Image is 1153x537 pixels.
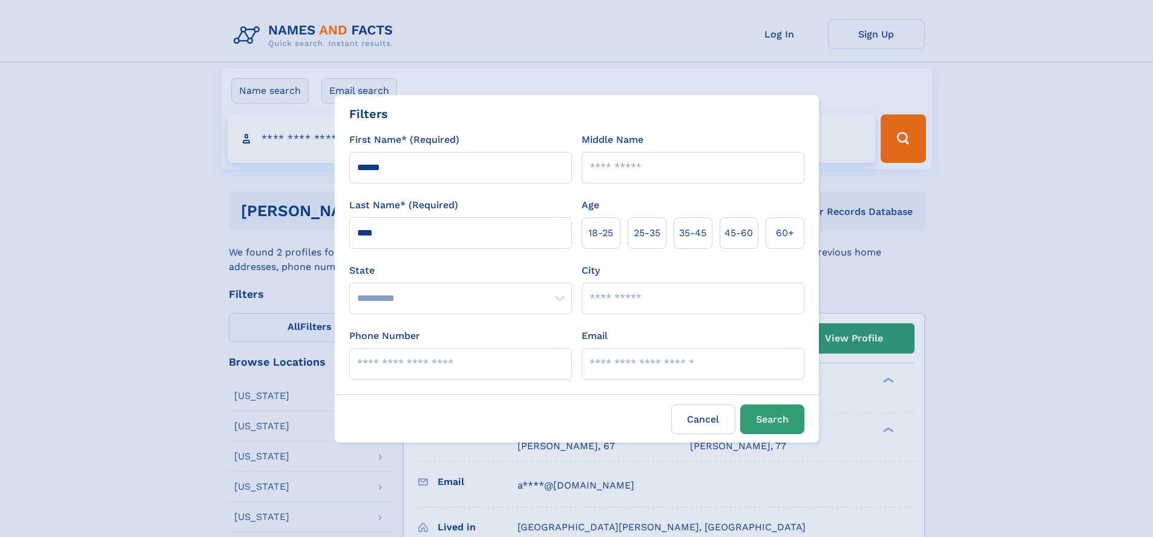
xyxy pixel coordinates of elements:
[776,226,794,240] span: 60+
[349,198,458,212] label: Last Name* (Required)
[582,198,599,212] label: Age
[582,263,600,278] label: City
[724,226,753,240] span: 45‑60
[679,226,706,240] span: 35‑45
[588,226,613,240] span: 18‑25
[634,226,660,240] span: 25‑35
[349,263,572,278] label: State
[582,329,608,343] label: Email
[740,404,804,434] button: Search
[582,133,643,147] label: Middle Name
[671,404,735,434] label: Cancel
[349,133,459,147] label: First Name* (Required)
[349,329,420,343] label: Phone Number
[349,105,388,123] div: Filters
